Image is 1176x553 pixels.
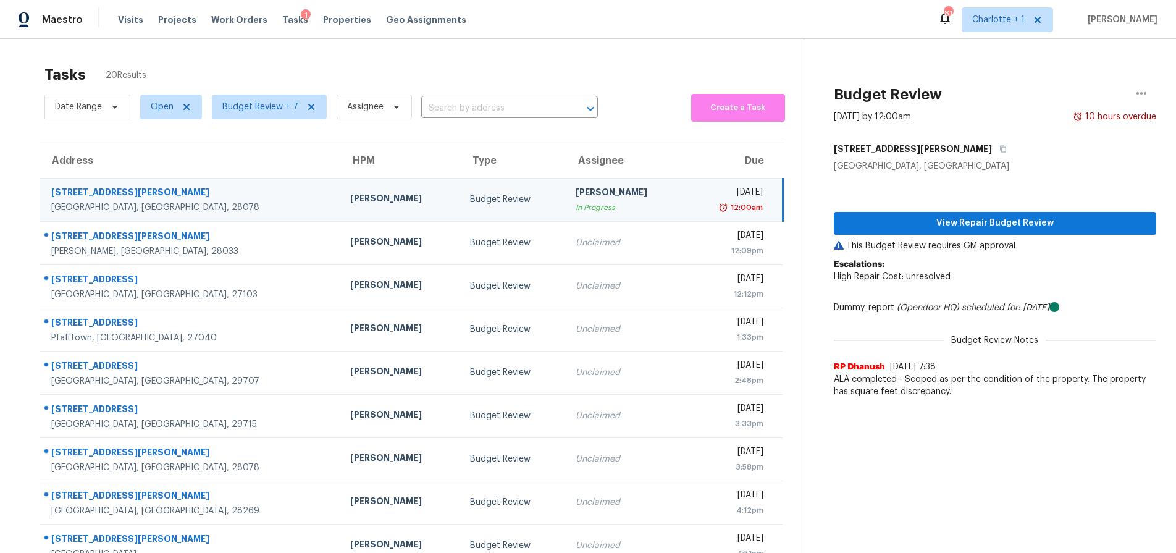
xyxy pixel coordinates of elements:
div: [PERSON_NAME] [350,322,450,337]
span: Work Orders [211,14,267,26]
th: HPM [340,143,460,178]
div: Dummy_report [834,302,1156,314]
div: 81 [944,7,952,20]
div: [STREET_ADDRESS][PERSON_NAME] [51,186,330,201]
div: [PERSON_NAME] [350,192,450,208]
th: Due [685,143,783,178]
i: (Opendoor HQ) [897,303,959,312]
div: [GEOGRAPHIC_DATA], [GEOGRAPHIC_DATA] [834,160,1156,172]
h5: [STREET_ADDRESS][PERSON_NAME] [834,143,992,155]
div: [DATE] [695,229,763,245]
h2: Budget Review [834,88,942,101]
span: High Repair Cost: unresolved [834,272,951,281]
div: Budget Review [470,453,555,465]
div: [PERSON_NAME] [350,365,450,381]
div: Unclaimed [576,410,676,422]
span: Date Range [55,101,102,113]
div: [GEOGRAPHIC_DATA], [GEOGRAPHIC_DATA], 28269 [51,505,330,517]
b: Escalations: [834,260,884,269]
h2: Tasks [44,69,86,81]
span: Budget Review + 7 [222,101,298,113]
span: Maestro [42,14,83,26]
span: Projects [158,14,196,26]
div: 4:12pm [695,504,763,517]
div: Budget Review [470,280,555,292]
div: 12:09pm [695,245,763,257]
div: [STREET_ADDRESS] [51,273,330,289]
th: Address [40,143,340,178]
div: 12:00am [728,201,763,214]
span: Visits [118,14,143,26]
div: Budget Review [470,410,555,422]
span: Budget Review Notes [944,334,1046,347]
div: [DATE] [695,445,763,461]
th: Assignee [566,143,686,178]
button: Open [582,100,599,117]
div: [PERSON_NAME] [350,408,450,424]
div: [DATE] [695,359,763,374]
div: [STREET_ADDRESS][PERSON_NAME] [51,446,330,462]
input: Search by address [421,99,563,118]
span: [DATE] 7:38 [890,363,936,371]
div: [STREET_ADDRESS] [51,403,330,418]
img: Overdue Alarm Icon [1073,111,1083,123]
div: [DATE] [695,186,762,201]
span: Assignee [347,101,384,113]
span: Create a Task [697,101,779,115]
div: 1:33pm [695,331,763,344]
div: Pfafftown, [GEOGRAPHIC_DATA], 27040 [51,332,330,344]
div: In Progress [576,201,676,214]
div: 12:12pm [695,288,763,300]
div: [DATE] by 12:00am [834,111,911,123]
div: [PERSON_NAME], [GEOGRAPHIC_DATA], 28033 [51,245,330,258]
p: This Budget Review requires GM approval [834,240,1156,252]
div: 3:58pm [695,461,763,473]
i: scheduled for: [DATE] [962,303,1049,312]
div: Unclaimed [576,496,676,509]
div: [DATE] [695,272,763,288]
span: 20 Results [106,69,146,82]
div: Budget Review [470,496,555,509]
div: [PERSON_NAME] [350,452,450,467]
div: Budget Review [470,366,555,379]
div: [PERSON_NAME] [350,495,450,510]
div: [GEOGRAPHIC_DATA], [GEOGRAPHIC_DATA], 29707 [51,375,330,387]
div: [GEOGRAPHIC_DATA], [GEOGRAPHIC_DATA], 27103 [51,289,330,301]
button: Copy Address [992,138,1009,160]
div: [DATE] [695,316,763,331]
div: Unclaimed [576,237,676,249]
div: 2:48pm [695,374,763,387]
span: RP Dhanush [834,361,885,373]
div: Budget Review [470,539,555,552]
div: [STREET_ADDRESS][PERSON_NAME] [51,489,330,505]
span: Geo Assignments [386,14,466,26]
div: [STREET_ADDRESS] [51,316,330,332]
div: [STREET_ADDRESS][PERSON_NAME] [51,533,330,548]
div: [PERSON_NAME] [350,235,450,251]
div: [DATE] [695,532,763,547]
div: Budget Review [470,237,555,249]
div: [GEOGRAPHIC_DATA], [GEOGRAPHIC_DATA], 28078 [51,462,330,474]
span: Charlotte + 1 [972,14,1025,26]
div: Unclaimed [576,453,676,465]
div: [PERSON_NAME] [350,279,450,294]
div: Unclaimed [576,366,676,379]
div: [STREET_ADDRESS][PERSON_NAME] [51,230,330,245]
th: Type [460,143,565,178]
span: View Repair Budget Review [844,216,1146,231]
div: [GEOGRAPHIC_DATA], [GEOGRAPHIC_DATA], 29715 [51,418,330,431]
div: Unclaimed [576,539,676,552]
div: 1 [301,9,311,22]
span: [PERSON_NAME] [1083,14,1157,26]
div: 10 hours overdue [1083,111,1156,123]
span: Open [151,101,174,113]
div: Unclaimed [576,280,676,292]
span: Properties [323,14,371,26]
div: Unclaimed [576,323,676,336]
div: Budget Review [470,193,555,206]
div: [STREET_ADDRESS] [51,360,330,375]
div: [GEOGRAPHIC_DATA], [GEOGRAPHIC_DATA], 28078 [51,201,330,214]
div: [PERSON_NAME] [576,186,676,201]
div: Budget Review [470,323,555,336]
span: Tasks [282,15,308,24]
